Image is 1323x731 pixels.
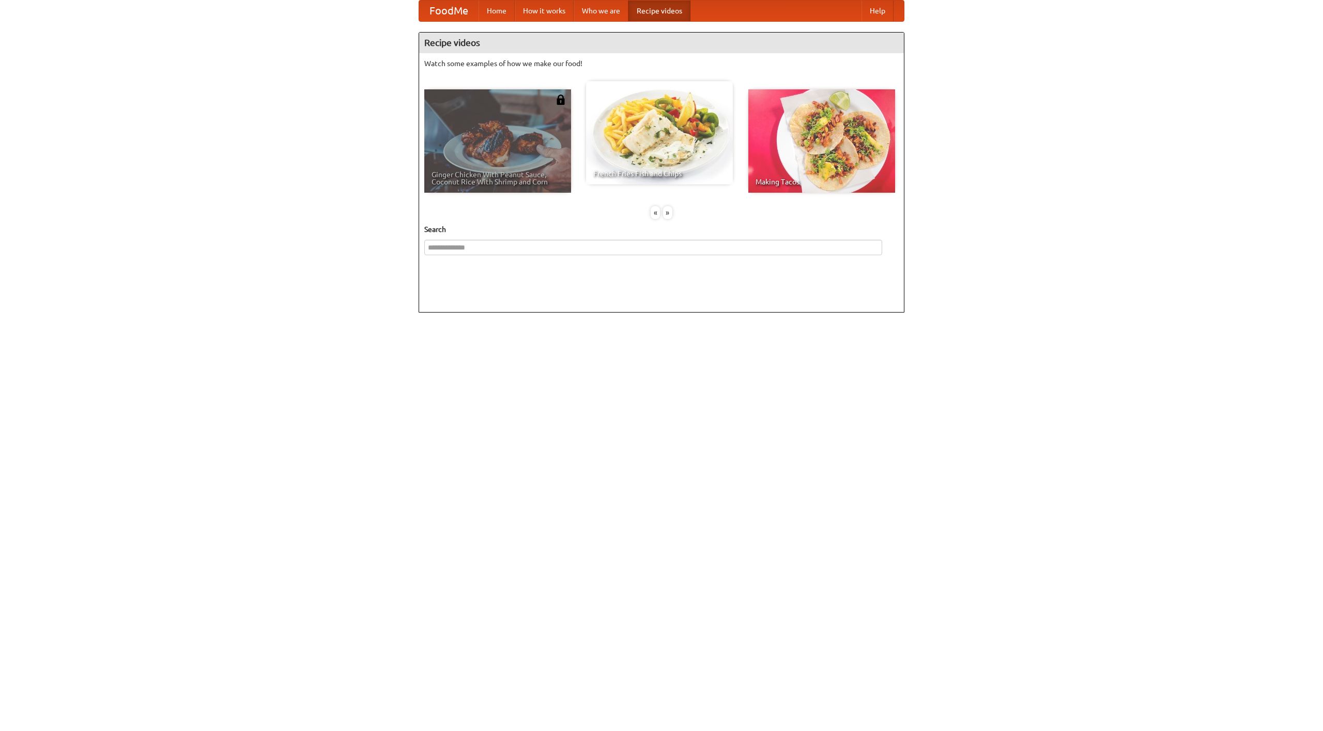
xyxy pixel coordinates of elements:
img: 483408.png [556,95,566,105]
p: Watch some examples of how we make our food! [424,58,899,69]
h4: Recipe videos [419,33,904,53]
a: Help [862,1,894,21]
span: French Fries Fish and Chips [593,170,726,177]
div: « [651,206,660,219]
a: Home [479,1,515,21]
a: French Fries Fish and Chips [586,81,733,184]
a: FoodMe [419,1,479,21]
h5: Search [424,224,899,235]
span: Making Tacos [756,178,888,185]
div: » [663,206,672,219]
a: Who we are [574,1,628,21]
a: Making Tacos [748,89,895,193]
a: Recipe videos [628,1,690,21]
a: How it works [515,1,574,21]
